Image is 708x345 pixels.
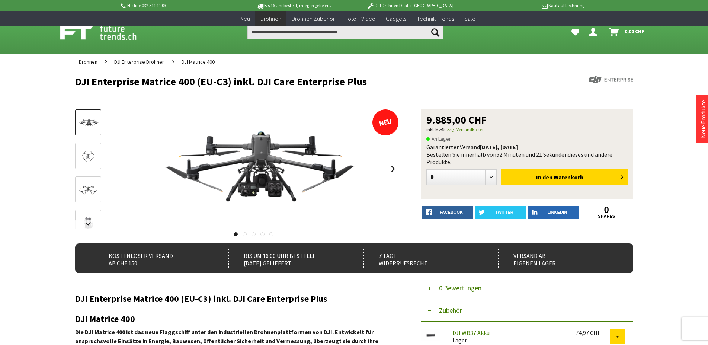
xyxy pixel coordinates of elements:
span: An Lager [426,134,451,143]
a: zzgl. Versandkosten [447,127,485,132]
a: Drohnen [75,54,101,70]
button: Suchen [427,25,443,39]
a: shares [581,214,632,219]
span: 0,00 CHF [625,25,644,37]
a: twitter [475,206,526,219]
span: Drohnen [260,15,281,22]
a: DJI Enterprise Drohnen [110,54,169,70]
a: Sale [459,11,481,26]
img: DJI WB37 Akku [421,329,440,341]
a: 0 [581,206,632,214]
span: Gadgets [386,15,406,22]
a: Dein Konto [586,25,603,39]
a: facebook [422,206,474,219]
button: In den Warenkorb [501,169,628,185]
span: Foto + Video [345,15,375,22]
div: 7 Tage Widerrufsrecht [363,249,482,268]
p: DJI Drohnen Dealer [GEOGRAPHIC_DATA] [352,1,468,10]
a: DJI Matrice 400 [178,54,218,70]
a: Technik-Trends [411,11,459,26]
span: facebook [440,210,463,214]
div: 74,97 CHF [576,329,610,336]
span: Neu [240,15,250,22]
span: Technik-Trends [417,15,454,22]
div: Kostenloser Versand ab CHF 150 [94,249,212,268]
a: Gadgets [381,11,411,26]
div: Versand ab eigenem Lager [498,249,617,268]
span: 52 Minuten und 21 Sekunden [496,151,568,158]
p: Bis 16 Uhr bestellt, morgen geliefert. [236,1,352,10]
h1: DJI Enterprise Matrice 400 (EU-C3) inkl. DJI Care Enterprise Plus [75,76,522,87]
span: Warenkorb [554,173,583,181]
img: DJI Enterprise Matrice 400 (EU-C3) inkl. DJI Care Enterprise Plus [148,109,359,229]
span: twitter [495,210,513,214]
input: Produkt, Marke, Kategorie, EAN, Artikelnummer… [247,25,443,39]
p: Kauf auf Rechnung [468,1,584,10]
img: Shop Futuretrends - zur Startseite wechseln [60,23,153,42]
span: Drohnen Zubehör [292,15,335,22]
span: 9.885,00 CHF [426,115,487,125]
a: Foto + Video [340,11,381,26]
a: Meine Favoriten [568,25,583,39]
p: inkl. MwSt. [426,125,628,134]
img: DJI Enterprise [589,76,633,83]
a: DJI WB37 Akku [452,329,490,336]
h2: DJI Matrice 400 [75,314,399,324]
span: In den [536,173,552,181]
p: Hotline 032 511 11 03 [120,1,236,10]
div: Bis um 16:00 Uhr bestellt [DATE] geliefert [228,249,347,268]
button: 0 Bewertungen [421,277,633,299]
div: Garantierter Versand Bestellen Sie innerhalb von dieses und andere Produkte. [426,143,628,166]
a: LinkedIn [528,206,580,219]
button: Zubehör [421,299,633,322]
h2: DJI Enterprise Matrice 400 (EU-C3) inkl. DJI Care Enterprise Plus [75,294,399,304]
span: Drohnen [79,58,97,65]
a: Neue Produkte [699,100,707,138]
a: Warenkorb [606,25,648,39]
span: DJI Matrice 400 [182,58,215,65]
a: Drohnen Zubehör [286,11,340,26]
span: LinkedIn [548,210,567,214]
span: Sale [464,15,475,22]
a: Drohnen [255,11,286,26]
span: DJI Enterprise Drohnen [114,58,165,65]
b: [DATE], [DATE] [480,143,518,151]
div: Lager [446,329,570,344]
a: Neu [235,11,255,26]
img: Vorschau: DJI Enterprise Matrice 400 (EU-C3) inkl. DJI Care Enterprise Plus [77,117,99,129]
